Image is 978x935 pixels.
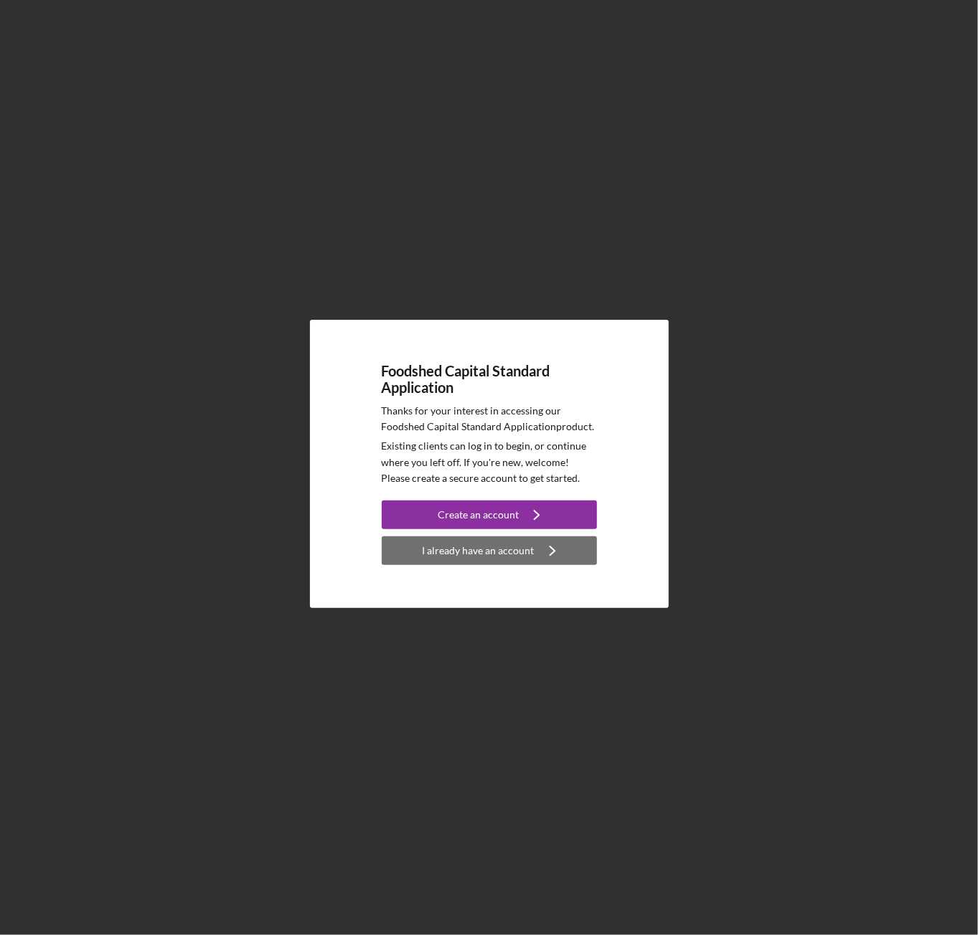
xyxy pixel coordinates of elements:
a: Create an account [382,500,597,533]
p: Thanks for your interest in accessing our Foodshed Capital Standard Application product. [382,403,597,435]
p: Existing clients can log in to begin, or continue where you left off. If you're new, welcome! Ple... [382,438,597,486]
button: Create an account [382,500,597,529]
h4: Foodshed Capital Standard Application [382,363,597,396]
div: Create an account [438,500,519,529]
button: I already have an account [382,536,597,565]
div: I already have an account [423,536,535,565]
